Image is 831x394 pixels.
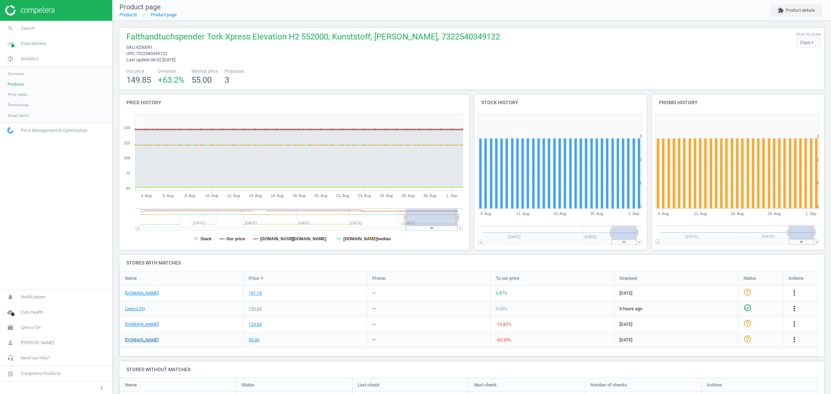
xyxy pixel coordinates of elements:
span: [DATE] [619,321,733,328]
tspan: 25. Aug [590,212,603,216]
span: Notifications [21,294,46,300]
div: — [372,321,376,328]
tspan: 22. Aug [336,194,349,198]
div: 149.85 [249,306,262,312]
text: 0 [640,204,642,208]
tspan: 1. Sep [446,194,457,198]
tspan: [DOMAIN_NAME] [260,236,294,241]
span: Minimal price [191,68,218,74]
span: Need our help? [21,355,50,361]
i: pie_chart_outlined [4,52,17,65]
span: -16.82 % [496,322,511,327]
span: 0.00 % [496,306,508,311]
tspan: Stack [200,236,212,241]
span: 4230091 [136,45,153,50]
tspan: 4. Aug [141,194,152,198]
i: cloud_done [4,306,17,319]
h4: Stores with matches [119,255,824,271]
tspan: 18. Aug [731,212,743,216]
a: Lyreco CH [125,306,145,312]
tspan: 1. Sep [628,212,639,216]
text: 100 [124,156,130,160]
tspan: Our price [226,236,245,241]
span: +63.2 % [158,75,185,85]
div: Days [796,37,821,48]
button: more_vert [790,335,798,344]
tspan: 28. Aug [402,194,414,198]
tspan: 11. Aug [694,212,707,216]
span: Actions [788,275,804,281]
tspan: 20. Aug [314,194,327,198]
span: 7322540349122 [136,51,167,56]
tspan: 25. Aug [768,212,780,216]
span: Price [249,275,259,281]
span: [DATE] [619,290,733,296]
h4: Price history [119,95,469,111]
button: chevron_left [93,383,110,392]
text: 3 [640,134,642,138]
img: wGWNvw8QSZomAAAAABJRU5ErkJggg== [7,127,14,134]
span: Lyreco CH [21,324,41,331]
tspan: 14. Aug [249,194,262,198]
text: 50 [126,186,130,190]
tspan: 4. Aug [480,212,491,216]
span: sku : [126,45,136,50]
text: 150 [124,126,130,130]
span: upc : [126,51,136,56]
span: Scanned [619,275,637,281]
div: 55.00 [249,337,259,343]
text: 0 [817,204,819,208]
span: Our price [126,68,151,74]
span: 3 [225,75,229,85]
span: Last update 06:32 [DATE] [126,57,175,62]
span: Name [125,382,137,388]
span: Last check [358,382,379,388]
span: Promo [372,275,385,281]
tspan: median [376,236,391,241]
span: Search [21,25,35,32]
span: Status [743,275,756,281]
span: -63.30 % [496,337,511,342]
button: more_vert [790,304,798,313]
span: Price Management & Optimization [21,127,87,134]
span: [PERSON_NAME] [21,340,54,346]
i: help_outline [743,288,752,296]
h4: Stores without matches [119,361,824,378]
i: headset_mic [4,351,17,365]
span: Analytics [21,56,39,62]
h4: Promo history [652,95,824,111]
span: 6 hours ago [619,306,733,312]
span: Deviation [158,68,185,74]
tspan: 11. Aug [516,212,529,216]
button: more_vert [790,289,798,298]
a: [DOMAIN_NAME] [125,337,159,343]
span: Product page [119,3,161,11]
div: — [372,306,376,312]
span: Data health [21,309,43,315]
span: To our price [496,275,519,281]
span: 55.00 [191,75,212,85]
div: 151.15 [249,290,262,296]
tspan: 18. Aug [293,194,305,198]
i: work [4,321,17,334]
i: search [4,22,17,35]
text: 75 [126,171,130,175]
a: [DOMAIN_NAME] [125,290,159,296]
span: Price index [8,92,27,97]
tspan: 1. Sep [806,212,817,216]
text: 125 [124,141,130,145]
i: check_circle_outline [743,304,752,312]
i: timeline [4,37,17,50]
div: — [372,337,376,343]
tspan: [DOMAIN_NAME] [292,236,327,241]
tspan: 10. Aug [205,194,218,198]
span: Competera Products [21,370,61,377]
i: chevron_left [98,384,106,392]
span: Status [241,382,254,388]
text: 2 [817,158,819,162]
i: more_vert [790,320,798,328]
span: Proposals [225,68,244,74]
i: help_outline [743,335,752,343]
button: more_vert [790,320,798,329]
span: Falthandtuchspender Tork Xpress Elevation H2 552000, Kunststoff, [PERSON_NAME], 7322540349122 [126,31,500,44]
